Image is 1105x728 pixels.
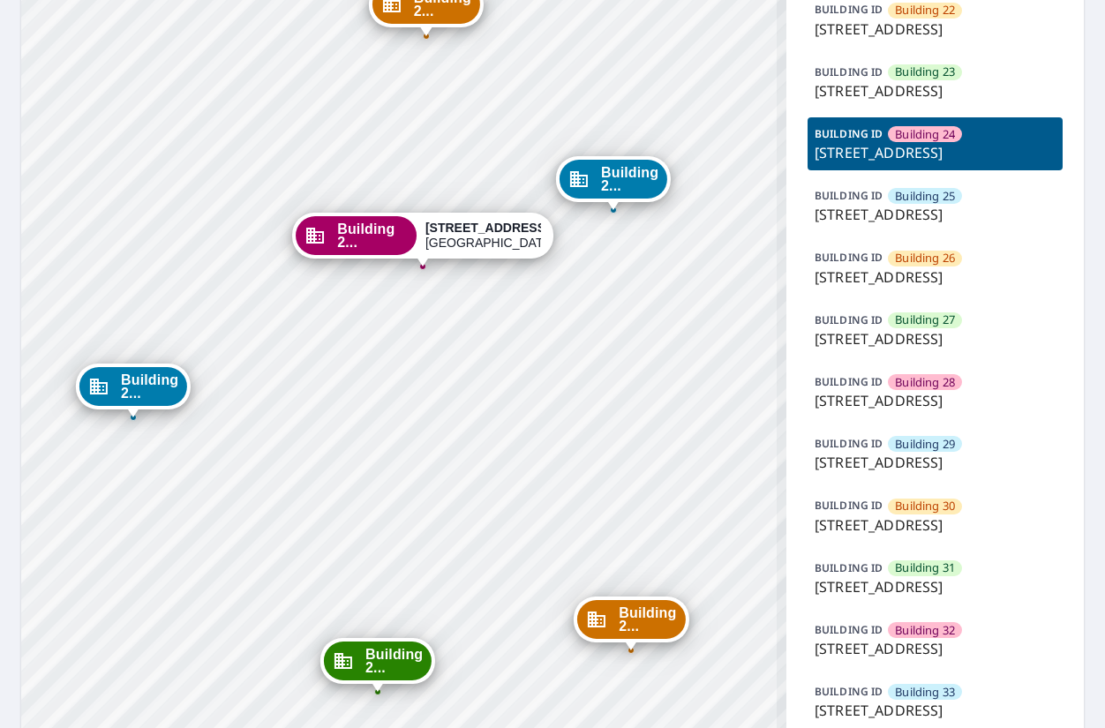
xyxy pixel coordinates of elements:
p: [STREET_ADDRESS] [815,19,1056,40]
p: BUILDING ID [815,64,883,79]
p: BUILDING ID [815,374,883,389]
p: [STREET_ADDRESS] [815,390,1056,411]
p: BUILDING ID [815,250,883,265]
span: Building 2... [365,648,423,674]
strong: [STREET_ADDRESS] [425,221,550,235]
div: Dropped pin, building Building 22, Commercial property, 7627 East 37th Street North Wichita, KS 6... [574,597,688,651]
span: Building 24 [895,126,955,143]
p: [STREET_ADDRESS] [815,514,1056,536]
p: BUILDING ID [815,684,883,699]
p: [STREET_ADDRESS] [815,266,1056,288]
p: [STREET_ADDRESS] [815,142,1056,163]
div: Dropped pin, building Building 24, Commercial property, 7627 East 37th Street North Wichita, KS 6... [292,213,553,267]
span: Building 33 [895,684,955,701]
p: [STREET_ADDRESS] [815,204,1056,225]
div: Dropped pin, building Building 21, Commercial property, 7627 East 37th Street North Wichita, KS 6... [556,156,671,211]
p: BUILDING ID [815,188,883,203]
span: Building 2... [601,166,658,192]
span: Building 25 [895,188,955,205]
span: Building 2... [337,222,408,249]
p: BUILDING ID [815,498,883,513]
p: [STREET_ADDRESS] [815,80,1056,101]
div: Dropped pin, building Building 25, Commercial property, 7627 East 37th Street North Wichita, KS 6... [76,364,191,418]
span: Building 29 [895,436,955,453]
span: Building 32 [895,622,955,639]
span: Building 31 [895,559,955,576]
div: Dropped pin, building Building 23, Commercial property, 7627 East 37th Street North Wichita, KS 6... [320,638,435,693]
p: [STREET_ADDRESS] [815,638,1056,659]
p: [STREET_ADDRESS] [815,576,1056,597]
p: [STREET_ADDRESS] [815,452,1056,473]
p: BUILDING ID [815,2,883,17]
p: BUILDING ID [815,436,883,451]
p: [STREET_ADDRESS] [815,700,1056,721]
p: BUILDING ID [815,126,883,141]
span: Building 30 [895,498,955,514]
p: BUILDING ID [815,312,883,327]
span: Building 27 [895,311,955,328]
span: Building 2... [121,373,178,400]
span: Building 23 [895,64,955,80]
span: Building 26 [895,250,955,266]
p: [STREET_ADDRESS] [815,328,1056,349]
span: Building 28 [895,374,955,391]
span: Building 22 [895,2,955,19]
div: [GEOGRAPHIC_DATA] [425,221,541,251]
p: BUILDING ID [815,560,883,575]
span: Building 2... [619,606,676,633]
p: BUILDING ID [815,622,883,637]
